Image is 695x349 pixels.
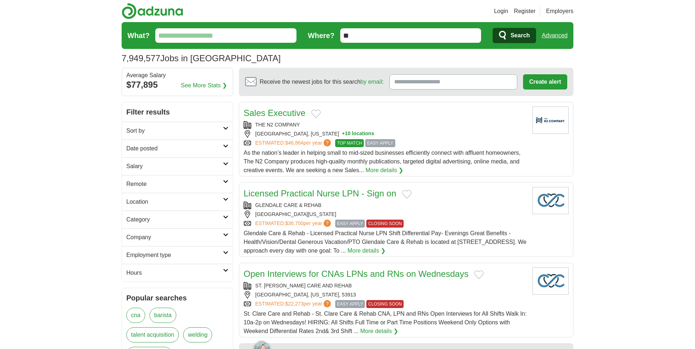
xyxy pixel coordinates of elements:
button: Create alert [523,74,567,90]
div: $77,895 [126,78,228,91]
span: CLOSING SOON [366,300,404,308]
div: ST. [PERSON_NAME] CARE AND REHAB [244,282,527,290]
button: Search [493,28,536,43]
label: What? [127,30,149,41]
h2: Category [126,215,223,224]
div: GLENDALE CARE & REHAB [244,201,527,209]
span: EASY APPLY [365,139,395,147]
img: Company logo [532,267,569,295]
span: CLOSING SOON [366,220,404,228]
h2: Popular searches [126,292,228,303]
div: [GEOGRAPHIC_DATA], [US_STATE], 53913 [244,291,527,299]
a: Sales Executive [244,108,306,118]
span: $36,700 [285,220,304,226]
span: St. Clare Care and Rehab - St. Clare Care & Rehab CNA, LPN and RNs Open Interviews for All Shifts... [244,311,527,334]
a: Company [122,228,233,246]
h2: Remote [126,180,223,188]
a: See More Stats ❯ [181,81,227,90]
h1: Jobs in [GEOGRAPHIC_DATA] [122,53,281,63]
h2: Hours [126,269,223,277]
div: [GEOGRAPHIC_DATA][US_STATE] [244,211,527,218]
a: Advanced [542,28,568,43]
a: ESTIMATED:$22,273per year? [255,300,332,308]
div: [GEOGRAPHIC_DATA], [US_STATE] [244,130,527,138]
a: Employers [546,7,573,16]
a: More details ❯ [366,166,404,175]
h2: Company [126,233,223,242]
span: $22,273 [285,301,304,307]
button: +10 locations [342,130,374,138]
a: More details ❯ [360,327,398,336]
span: EASY APPLY [335,300,365,308]
a: welding [183,327,212,342]
h2: Employment type [126,251,223,259]
button: Add to favorite jobs [311,109,321,118]
h2: Date posted [126,144,223,153]
h2: Filter results [122,102,233,122]
h2: Location [126,198,223,206]
a: Register [514,7,536,16]
span: TOP MATCH [335,139,364,147]
a: Remote [122,175,233,193]
span: As the nation’s leader in helping small to mid-sized businesses efficiently connect with affluent... [244,150,521,173]
span: $46,864 [285,140,304,146]
a: ESTIMATED:$36,700per year? [255,220,332,228]
span: ? [324,300,331,307]
img: Company logo [532,107,569,134]
a: by email [361,79,382,85]
a: Sort by [122,122,233,140]
a: Employment type [122,246,233,264]
a: Licensed Practical Nurse LPN - Sign on [244,188,396,198]
a: Hours [122,264,233,282]
div: Average Salary [126,72,228,78]
h2: Sort by [126,126,223,135]
img: Adzuna logo [122,3,183,19]
a: talent acquisition [126,327,179,342]
h2: Salary [126,162,223,171]
a: ESTIMATED:$46,864per year? [255,139,332,147]
a: Login [494,7,508,16]
span: Search [510,28,530,43]
span: Glendale Care & Rehab - Licensed Practical Nurse LPN Shift Differential Pay- Evenings Great Benef... [244,230,526,254]
button: Add to favorite jobs [402,190,412,199]
a: barista [149,308,176,323]
a: Date posted [122,140,233,157]
span: Receive the newest jobs for this search : [260,78,383,86]
div: THE N2 COMPANY [244,121,527,129]
span: 7,949,577 [122,52,160,65]
span: ? [324,220,331,227]
a: Salary [122,157,233,175]
a: Category [122,211,233,228]
label: Where? [308,30,334,41]
a: More details ❯ [347,246,386,255]
span: + [342,130,345,138]
span: EASY APPLY [335,220,365,228]
span: ? [324,139,331,146]
a: Open Interviews for CNAs LPNs and RNs on Wednesdays [244,269,468,279]
a: cna [126,308,145,323]
img: Company logo [532,187,569,214]
button: Add to favorite jobs [474,270,484,279]
a: Location [122,193,233,211]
